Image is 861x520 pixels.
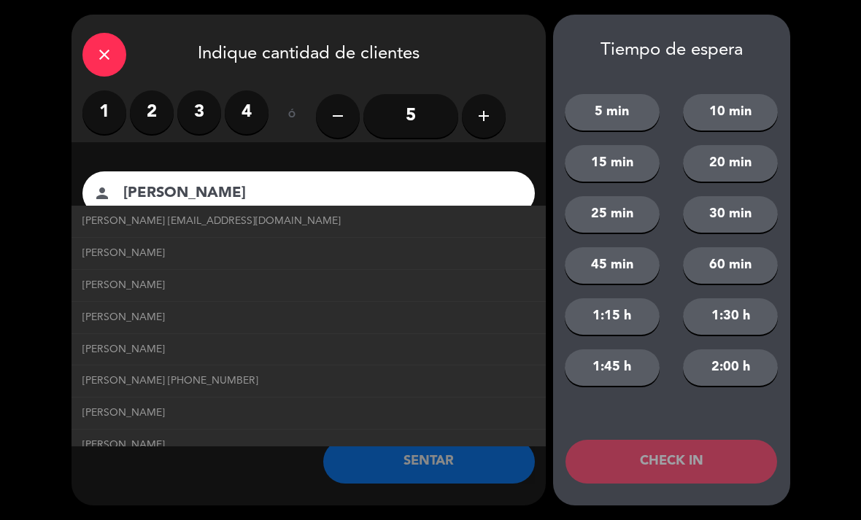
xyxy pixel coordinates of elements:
button: 2:00 h [683,349,778,386]
button: add [462,94,506,138]
button: CHECK IN [565,440,777,484]
span: [PERSON_NAME] [EMAIL_ADDRESS][DOMAIN_NAME] [82,213,341,230]
button: 1:15 h [565,298,660,335]
span: [PERSON_NAME] [PHONE_NUMBER] [82,373,258,389]
button: 60 min [683,247,778,284]
span: [PERSON_NAME] [82,277,165,294]
button: 1:45 h [565,349,660,386]
span: [PERSON_NAME] [82,245,165,262]
label: 3 [177,90,221,134]
button: 30 min [683,196,778,233]
div: Indique cantidad de clientes [72,15,546,90]
button: 15 min [565,145,660,182]
label: 4 [225,90,269,134]
span: [PERSON_NAME] [82,341,165,358]
label: 2 [130,90,174,134]
button: 10 min [683,94,778,131]
span: [PERSON_NAME] [82,309,165,326]
button: 5 min [565,94,660,131]
button: SENTAR [323,440,535,484]
span: [PERSON_NAME] [82,405,165,422]
span: [PERSON_NAME] [82,437,165,454]
button: remove [316,94,360,138]
i: close [96,46,113,63]
button: 1:30 h [683,298,778,335]
i: add [475,107,493,125]
div: ó [269,90,316,141]
label: 1 [82,90,126,134]
div: Tiempo de espera [553,40,790,61]
i: remove [329,107,347,125]
button: 20 min [683,145,778,182]
input: Nombre del cliente [122,181,516,206]
button: 25 min [565,196,660,233]
button: 45 min [565,247,660,284]
i: person [93,185,111,202]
